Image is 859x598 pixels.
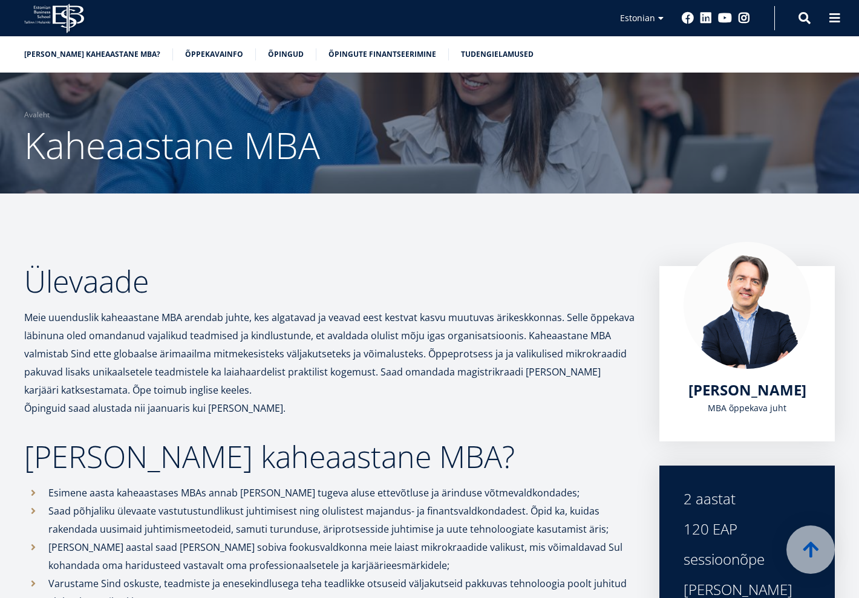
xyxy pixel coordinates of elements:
[682,12,694,24] a: Facebook
[24,266,635,296] h2: Ülevaade
[48,502,635,538] p: Saad põhjaliku ülevaate vastutustundlikust juhtimisest ning olulistest majandus- ja finantsvaldko...
[24,109,50,121] a: Avaleht
[688,380,806,400] span: [PERSON_NAME]
[185,48,243,60] a: Õppekavainfo
[738,12,750,24] a: Instagram
[684,490,811,508] div: 2 aastat
[24,48,160,60] a: [PERSON_NAME] kaheaastane MBA?
[48,538,635,574] p: [PERSON_NAME] aastal saad [PERSON_NAME] sobiva fookusvaldkonna meie laiast mikrokraadide valikust...
[718,12,732,24] a: Youtube
[684,520,811,538] div: 120 EAP
[24,120,320,170] span: Kaheaastane MBA
[48,484,635,502] p: Esimene aasta kaheaastases MBAs annab [PERSON_NAME] tugeva aluse ettevõtluse ja ärinduse võtmeval...
[684,399,811,417] div: MBA õppekava juht
[688,381,806,399] a: [PERSON_NAME]
[461,48,534,60] a: Tudengielamused
[684,242,811,369] img: Marko Rillo
[24,441,635,472] h2: [PERSON_NAME] kaheaastane MBA?
[24,399,635,417] p: Õpinguid saad alustada nii jaanuaris kui [PERSON_NAME].
[700,12,712,24] a: Linkedin
[268,48,304,60] a: Õpingud
[24,308,635,399] p: Meie uuenduslik kaheaastane MBA arendab juhte, kes algatavad ja veavad eest kestvat kasvu muutuva...
[684,550,811,568] div: sessioonõpe
[328,48,436,60] a: Õpingute finantseerimine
